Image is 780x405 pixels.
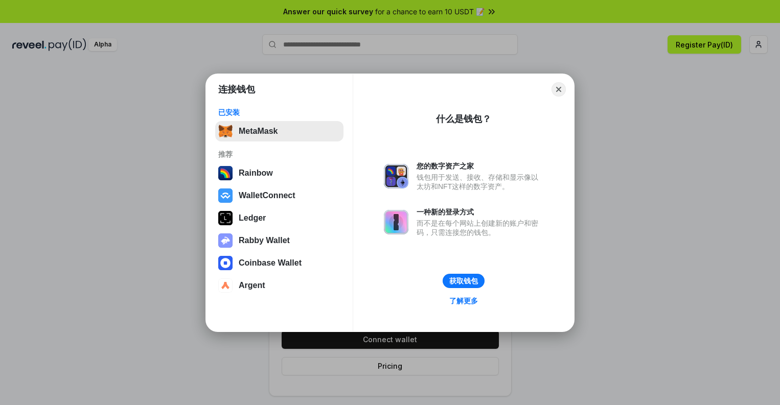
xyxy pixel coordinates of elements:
div: 钱包用于发送、接收、存储和显示像以太坊和NFT这样的数字资产。 [417,173,543,191]
button: MetaMask [215,121,343,141]
img: svg+xml,%3Csvg%20xmlns%3D%22http%3A%2F%2Fwww.w3.org%2F2000%2Fsvg%22%20fill%3D%22none%22%20viewBox... [218,233,233,248]
img: svg+xml,%3Csvg%20xmlns%3D%22http%3A%2F%2Fwww.w3.org%2F2000%2Fsvg%22%20width%3D%2228%22%20height%3... [218,211,233,225]
div: Rainbow [239,169,273,178]
div: 推荐 [218,150,340,159]
button: Close [552,82,566,97]
div: 什么是钱包？ [436,113,491,125]
button: Argent [215,275,343,296]
div: 而不是在每个网站上创建新的账户和密码，只需连接您的钱包。 [417,219,543,237]
img: svg+xml,%3Csvg%20fill%3D%22none%22%20height%3D%2233%22%20viewBox%3D%220%200%2035%2033%22%20width%... [218,124,233,138]
img: svg+xml,%3Csvg%20width%3D%2228%22%20height%3D%2228%22%20viewBox%3D%220%200%2028%2028%22%20fill%3D... [218,256,233,270]
div: 获取钱包 [449,276,478,285]
button: Ledger [215,208,343,228]
img: svg+xml,%3Csvg%20width%3D%22120%22%20height%3D%22120%22%20viewBox%3D%220%200%20120%20120%22%20fil... [218,166,233,180]
h1: 连接钱包 [218,83,255,96]
div: 了解更多 [449,296,478,305]
button: WalletConnect [215,185,343,206]
div: WalletConnect [239,191,295,200]
div: MetaMask [239,127,278,136]
div: Rabby Wallet [239,236,290,245]
div: 一种新的登录方式 [417,207,543,217]
button: Coinbase Wallet [215,253,343,273]
div: Ledger [239,213,266,223]
a: 了解更多 [443,294,484,307]
img: svg+xml,%3Csvg%20width%3D%2228%22%20height%3D%2228%22%20viewBox%3D%220%200%2028%2028%22%20fill%3D... [218,188,233,203]
button: Rainbow [215,163,343,183]
div: 已安装 [218,108,340,117]
div: 您的数字资产之家 [417,161,543,171]
img: svg+xml,%3Csvg%20xmlns%3D%22http%3A%2F%2Fwww.w3.org%2F2000%2Fsvg%22%20fill%3D%22none%22%20viewBox... [384,164,408,188]
button: Rabby Wallet [215,230,343,251]
img: svg+xml,%3Csvg%20xmlns%3D%22http%3A%2F%2Fwww.w3.org%2F2000%2Fsvg%22%20fill%3D%22none%22%20viewBox... [384,210,408,234]
button: 获取钱包 [443,274,485,288]
div: Coinbase Wallet [239,258,302,268]
img: svg+xml,%3Csvg%20width%3D%2228%22%20height%3D%2228%22%20viewBox%3D%220%200%2028%2028%22%20fill%3D... [218,278,233,293]
div: Argent [239,281,265,290]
